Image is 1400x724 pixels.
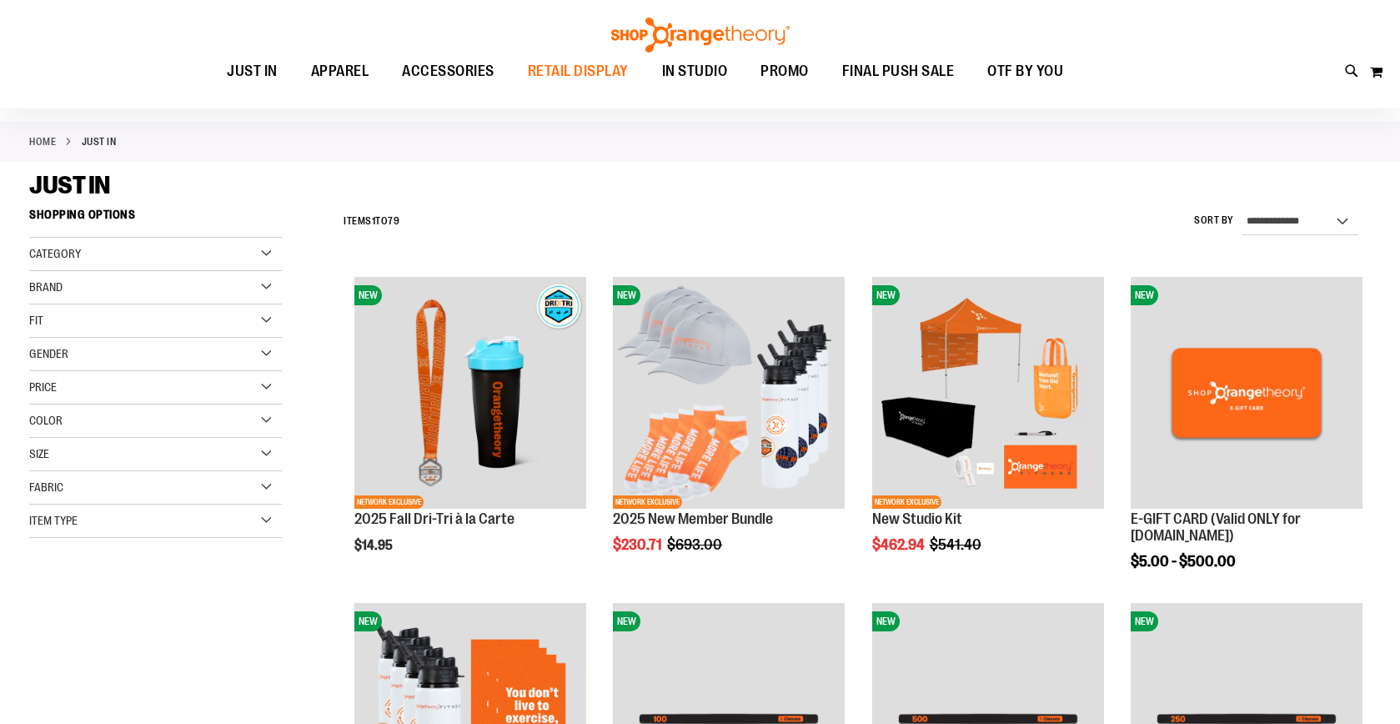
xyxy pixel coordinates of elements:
[662,53,728,90] span: IN STUDIO
[872,611,900,631] span: NEW
[1194,214,1234,228] label: Sort By
[760,53,809,90] span: PROMO
[605,269,853,596] div: product
[29,134,56,149] a: Home
[372,215,376,227] span: 1
[872,536,927,553] span: $462.94
[744,53,825,91] a: PROMO
[864,269,1112,596] div: product
[872,277,1104,509] img: New Studio Kit
[987,53,1063,90] span: OTF BY YOU
[872,277,1104,511] a: New Studio KitNEWNETWORK EXCLUSIVE
[344,209,399,234] h2: Items to
[29,280,63,294] span: Brand
[1131,285,1158,305] span: NEW
[613,611,640,631] span: NEW
[29,171,110,199] span: JUST IN
[528,53,629,90] span: RETAIL DISPLAY
[388,215,399,227] span: 79
[29,480,63,494] span: Fabric
[1122,269,1371,612] div: product
[29,380,57,394] span: Price
[667,536,725,553] span: $693.00
[354,277,586,511] a: 2025 Fall Dri-Tri à la CarteNEWNETWORK EXCLUSIVE
[311,53,369,90] span: APPAREL
[354,285,382,305] span: NEW
[294,53,386,91] a: APPAREL
[29,314,43,327] span: Fit
[1131,611,1158,631] span: NEW
[354,611,382,631] span: NEW
[613,285,640,305] span: NEW
[609,18,792,53] img: Shop Orangetheory
[82,134,117,149] strong: JUST IN
[930,536,984,553] span: $541.40
[872,495,941,509] span: NETWORK EXCLUSIVE
[613,495,682,509] span: NETWORK EXCLUSIVE
[402,53,494,90] span: ACCESSORIES
[29,514,78,527] span: Item Type
[385,53,511,91] a: ACCESSORIES
[354,495,424,509] span: NETWORK EXCLUSIVE
[613,536,665,553] span: $230.71
[210,53,294,90] a: JUST IN
[1131,510,1301,544] a: E-GIFT CARD (Valid ONLY for [DOMAIN_NAME])
[613,277,845,509] img: 2025 New Member Bundle
[354,510,514,527] a: 2025 Fall Dri-Tri à la Carte
[842,53,955,90] span: FINAL PUSH SALE
[825,53,971,91] a: FINAL PUSH SALE
[1131,553,1236,570] span: $5.00 - $500.00
[29,447,49,460] span: Size
[872,285,900,305] span: NEW
[511,53,645,91] a: RETAIL DISPLAY
[29,414,63,427] span: Color
[354,277,586,509] img: 2025 Fall Dri-Tri à la Carte
[29,347,68,360] span: Gender
[29,247,81,260] span: Category
[1131,277,1362,511] a: E-GIFT CARD (Valid ONLY for ShopOrangetheory.com)NEW
[346,269,595,596] div: product
[354,538,395,553] span: $14.95
[227,53,278,90] span: JUST IN
[872,510,962,527] a: New Studio Kit
[1131,277,1362,509] img: E-GIFT CARD (Valid ONLY for ShopOrangetheory.com)
[613,277,845,511] a: 2025 New Member BundleNEWNETWORK EXCLUSIVE
[645,53,745,91] a: IN STUDIO
[971,53,1080,91] a: OTF BY YOU
[613,510,773,527] a: 2025 New Member Bundle
[29,200,282,238] strong: Shopping Options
